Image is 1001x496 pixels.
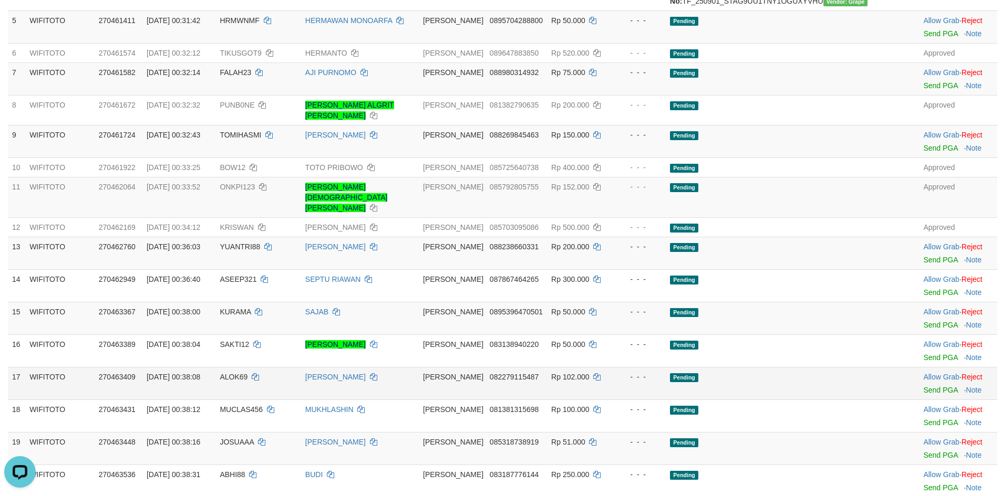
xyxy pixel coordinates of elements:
span: [PERSON_NAME] [423,101,483,109]
span: [DATE] 00:32:43 [147,131,200,139]
td: WIFITOTO [25,125,95,157]
span: [PERSON_NAME] [423,438,483,446]
a: [PERSON_NAME] [305,340,366,349]
span: Copy 0895704288800 to clipboard [490,16,543,25]
a: Allow Grab [923,242,959,251]
a: Note [966,81,982,90]
span: 270461724 [99,131,136,139]
span: Rp 102.000 [551,373,589,381]
td: · [919,62,997,95]
td: · [919,302,997,334]
a: Send PGA [923,386,957,394]
span: Copy 089647883850 to clipboard [490,49,539,57]
a: Send PGA [923,256,957,264]
span: [PERSON_NAME] [423,242,483,251]
span: Pending [670,341,698,350]
div: - - - [620,274,662,284]
span: [PERSON_NAME] [423,275,483,283]
span: Pending [670,183,698,192]
a: Allow Grab [923,131,959,139]
span: [PERSON_NAME] [423,16,483,25]
div: - - - [620,241,662,252]
span: JOSUAAA [220,438,254,446]
td: · [919,237,997,269]
span: Pending [670,471,698,480]
td: WIFITOTO [25,95,95,125]
div: - - - [620,130,662,140]
span: Rp 200.000 [551,242,589,251]
td: WIFITOTO [25,10,95,43]
span: Copy 088980314932 to clipboard [490,68,539,77]
a: Note [966,451,982,459]
td: 7 [8,62,25,95]
span: Rp 100.000 [551,405,589,414]
span: · [923,405,961,414]
span: Pending [670,243,698,252]
span: · [923,275,961,283]
a: Allow Grab [923,16,959,25]
a: Note [966,144,982,152]
td: 16 [8,334,25,367]
span: [DATE] 00:33:25 [147,163,200,172]
td: WIFITOTO [25,302,95,334]
div: - - - [620,67,662,78]
a: Reject [962,68,983,77]
a: [PERSON_NAME] [305,373,366,381]
span: 270463367 [99,308,136,316]
a: Reject [962,131,983,139]
a: Note [966,386,982,394]
td: 19 [8,432,25,465]
div: - - - [620,100,662,110]
span: · [923,438,961,446]
div: - - - [620,182,662,192]
span: MUCLAS456 [220,405,263,414]
td: 6 [8,43,25,62]
span: 270463389 [99,340,136,349]
span: 270462169 [99,223,136,231]
a: HERMANTO [305,49,347,57]
a: Allow Grab [923,340,959,349]
a: [PERSON_NAME] [305,438,366,446]
a: HERMAWAN MONOARFA [305,16,392,25]
div: - - - [620,404,662,415]
td: WIFITOTO [25,269,95,302]
td: · [919,10,997,43]
td: 11 [8,177,25,217]
span: PUNB0NE [220,101,254,109]
span: 270462760 [99,242,136,251]
span: Pending [670,49,698,58]
td: · [919,125,997,157]
a: [PERSON_NAME] [305,131,366,139]
span: ALOK69 [220,373,247,381]
a: Reject [962,405,983,414]
a: Send PGA [923,483,957,492]
td: · [919,432,997,465]
span: HRMWNMF [220,16,259,25]
span: 270461922 [99,163,136,172]
td: 14 [8,269,25,302]
span: · [923,470,961,479]
span: 270461411 [99,16,136,25]
td: 15 [8,302,25,334]
span: YUANTRI88 [220,242,260,251]
span: [DATE] 00:33:52 [147,183,200,191]
td: Approved [919,43,997,62]
a: Note [966,483,982,492]
a: Note [966,256,982,264]
a: Send PGA [923,144,957,152]
td: WIFITOTO [25,157,95,177]
span: · [923,308,961,316]
div: - - - [620,469,662,480]
span: SAKTI12 [220,340,249,349]
td: WIFITOTO [25,399,95,432]
span: Rp 300.000 [551,275,589,283]
a: Send PGA [923,288,957,297]
a: MUKHLASHIN [305,405,354,414]
span: [PERSON_NAME] [423,308,483,316]
a: Allow Grab [923,68,959,77]
td: Approved [919,95,997,125]
span: Rp 75.000 [551,68,585,77]
span: [DATE] 00:38:12 [147,405,200,414]
span: Copy 085725640738 to clipboard [490,163,539,172]
span: [DATE] 00:38:31 [147,470,200,479]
